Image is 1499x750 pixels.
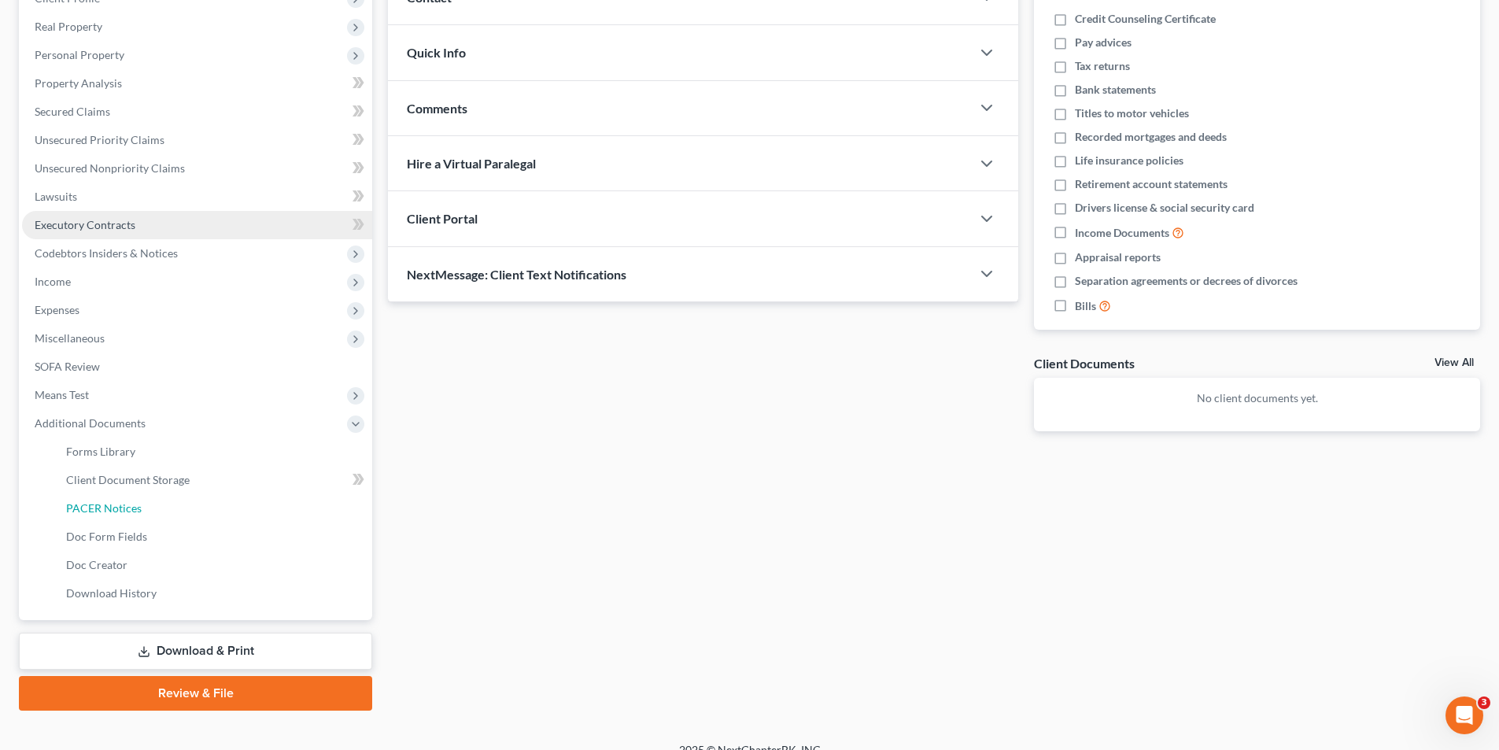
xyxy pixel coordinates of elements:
span: Retirement account statements [1075,176,1228,192]
a: Doc Creator [54,551,372,579]
span: Personal Property [35,48,124,61]
span: Forms Library [66,445,135,458]
span: Doc Creator [66,558,127,571]
span: Executory Contracts [35,218,135,231]
a: Executory Contracts [22,211,372,239]
span: Codebtors Insiders & Notices [35,246,178,260]
span: Bank statements [1075,82,1156,98]
span: Real Property [35,20,102,33]
a: Download & Print [19,633,372,670]
a: Doc Form Fields [54,523,372,551]
span: Download History [66,586,157,600]
span: Quick Info [407,45,466,60]
a: PACER Notices [54,494,372,523]
span: Doc Form Fields [66,530,147,543]
span: SOFA Review [35,360,100,373]
span: Credit Counseling Certificate [1075,11,1216,27]
span: Drivers license & social security card [1075,200,1254,216]
a: View All [1434,357,1474,368]
span: Miscellaneous [35,331,105,345]
span: Recorded mortgages and deeds [1075,129,1227,145]
span: Expenses [35,303,79,316]
span: Separation agreements or decrees of divorces [1075,273,1298,289]
span: Means Test [35,388,89,401]
span: Unsecured Nonpriority Claims [35,161,185,175]
span: Lawsuits [35,190,77,203]
span: Additional Documents [35,416,146,430]
a: Client Document Storage [54,466,372,494]
span: Appraisal reports [1075,249,1161,265]
a: SOFA Review [22,353,372,381]
iframe: Intercom live chat [1445,696,1483,734]
a: Unsecured Nonpriority Claims [22,154,372,183]
span: 3 [1478,696,1490,709]
span: Income Documents [1075,225,1169,241]
span: Unsecured Priority Claims [35,133,164,146]
span: Pay advices [1075,35,1132,50]
span: Income [35,275,71,288]
span: Tax returns [1075,58,1130,74]
a: Review & File [19,676,372,711]
a: Secured Claims [22,98,372,126]
span: Property Analysis [35,76,122,90]
span: Hire a Virtual Paralegal [407,156,536,171]
span: Titles to motor vehicles [1075,105,1189,121]
a: Download History [54,579,372,608]
a: Lawsuits [22,183,372,211]
span: NextMessage: Client Text Notifications [407,267,626,282]
span: PACER Notices [66,501,142,515]
span: Life insurance policies [1075,153,1183,168]
span: Comments [407,101,467,116]
span: Bills [1075,298,1096,314]
a: Forms Library [54,438,372,466]
a: Property Analysis [22,69,372,98]
span: Secured Claims [35,105,110,118]
span: Client Document Storage [66,473,190,486]
p: No client documents yet. [1047,390,1468,406]
span: Client Portal [407,211,478,226]
a: Unsecured Priority Claims [22,126,372,154]
div: Client Documents [1034,355,1135,371]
